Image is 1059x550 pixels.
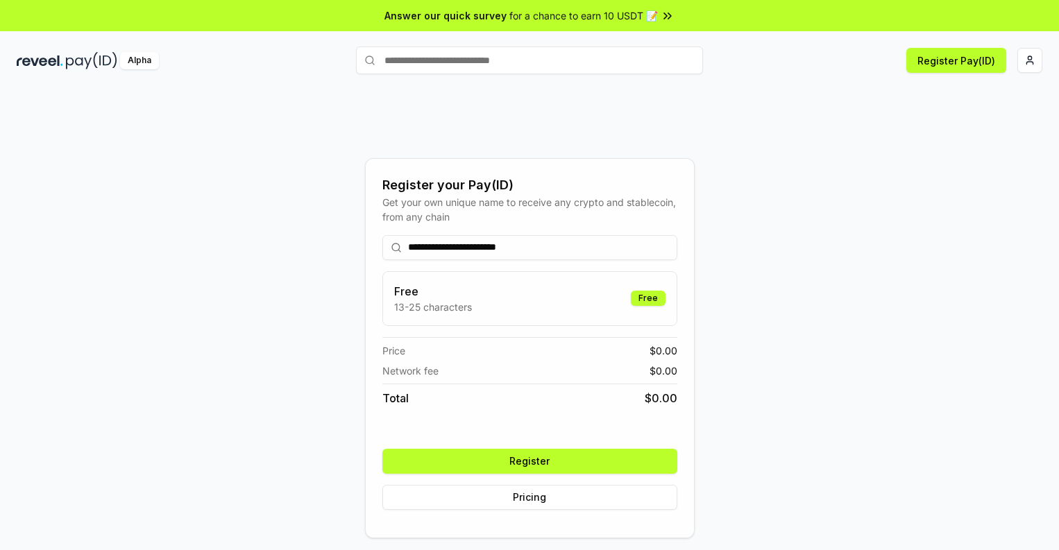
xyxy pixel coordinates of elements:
[631,291,666,306] div: Free
[384,8,507,23] span: Answer our quick survey
[509,8,658,23] span: for a chance to earn 10 USDT 📝
[382,485,677,510] button: Pricing
[382,343,405,358] span: Price
[382,363,439,378] span: Network fee
[382,195,677,224] div: Get your own unique name to receive any crypto and stablecoin, from any chain
[120,52,159,69] div: Alpha
[394,283,472,300] h3: Free
[66,52,117,69] img: pay_id
[382,390,409,406] span: Total
[17,52,63,69] img: reveel_dark
[650,343,677,358] span: $ 0.00
[394,300,472,314] p: 13-25 characters
[906,48,1006,73] button: Register Pay(ID)
[382,449,677,474] button: Register
[382,175,677,195] div: Register your Pay(ID)
[650,363,677,378] span: $ 0.00
[645,390,677,406] span: $ 0.00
